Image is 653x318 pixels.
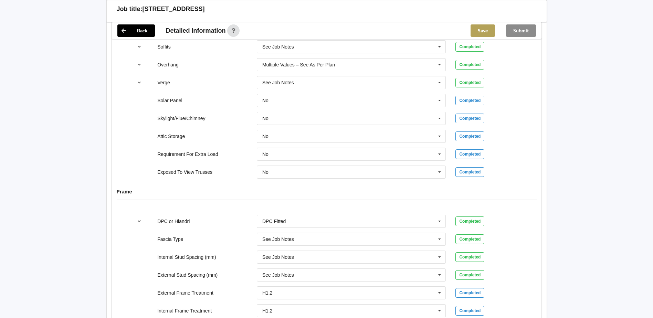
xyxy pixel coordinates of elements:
button: reference-toggle [133,76,146,89]
div: No [262,134,268,139]
div: Completed [455,288,484,298]
button: reference-toggle [133,215,146,227]
div: Completed [455,216,484,226]
div: Completed [455,131,484,141]
div: Completed [455,234,484,244]
div: Completed [455,42,484,52]
label: Internal Frame Treatment [157,308,212,314]
div: Completed [455,114,484,123]
h4: Frame [117,188,537,195]
button: Back [117,24,155,37]
button: Save [471,24,495,37]
div: No [262,170,268,174]
label: Requirement For Extra Load [157,151,218,157]
h3: Job title: [117,5,143,13]
div: Completed [455,149,484,159]
div: See Job Notes [262,273,294,277]
div: See Job Notes [262,80,294,85]
label: External Stud Spacing (mm) [157,272,218,278]
div: No [262,116,268,121]
label: Soffits [157,44,171,50]
label: Internal Stud Spacing (mm) [157,254,216,260]
div: Completed [455,270,484,280]
label: Skylight/Flue/Chimney [157,116,205,121]
h3: [STREET_ADDRESS] [143,5,205,13]
label: External Frame Treatment [157,290,213,296]
div: Completed [455,306,484,316]
div: See Job Notes [262,237,294,242]
div: Completed [455,252,484,262]
div: Completed [455,60,484,70]
div: See Job Notes [262,255,294,259]
div: Completed [455,78,484,87]
label: Attic Storage [157,134,185,139]
label: Overhang [157,62,178,67]
label: Solar Panel [157,98,182,103]
div: Multiple Values – See As Per Plan [262,62,335,67]
label: Verge [157,80,170,85]
div: No [262,152,268,157]
button: reference-toggle [133,41,146,53]
span: Detailed information [166,28,226,34]
label: Exposed To View Trusses [157,169,212,175]
label: Fascia Type [157,236,183,242]
div: H1.2 [262,290,273,295]
div: Completed [455,96,484,105]
div: See Job Notes [262,44,294,49]
button: reference-toggle [133,59,146,71]
div: No [262,98,268,103]
div: H1.2 [262,308,273,313]
div: DPC Fitted [262,219,286,224]
label: DPC or Hiandri [157,219,190,224]
div: Completed [455,167,484,177]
